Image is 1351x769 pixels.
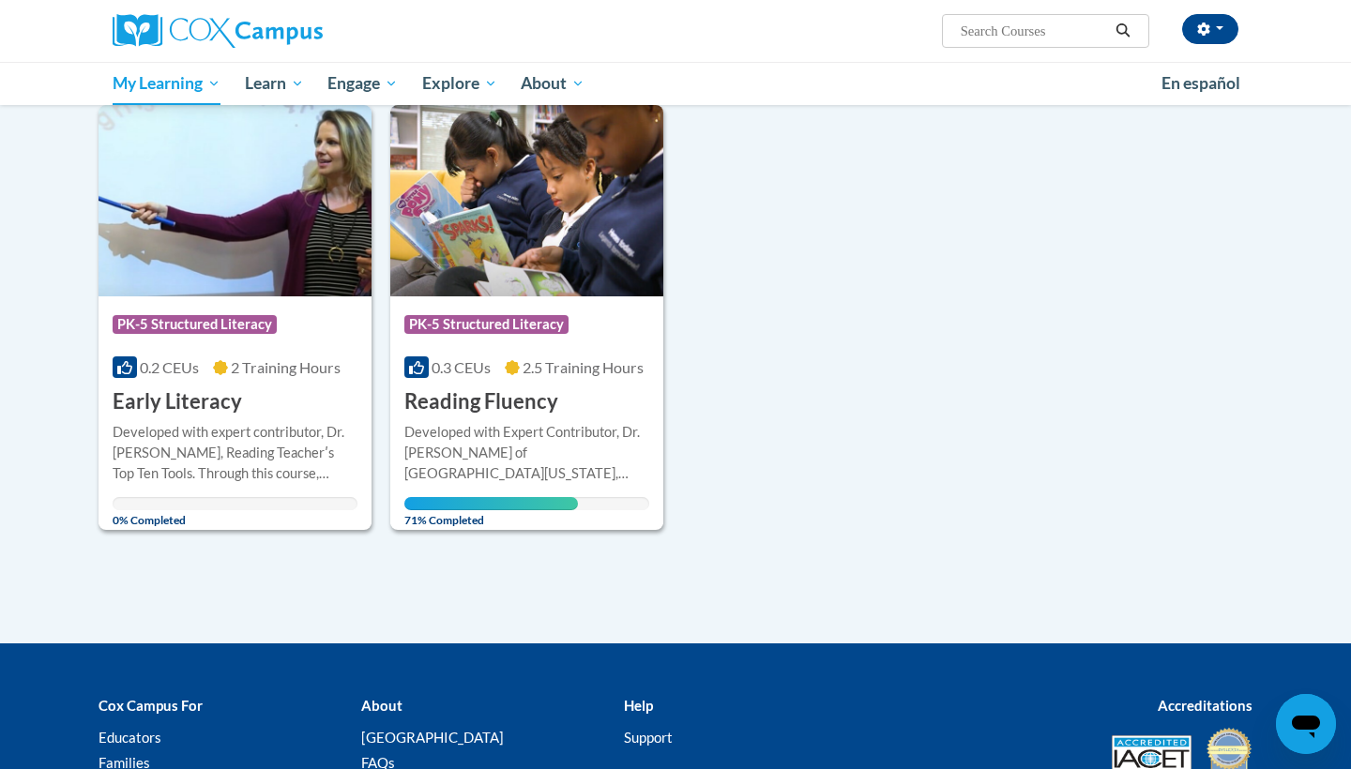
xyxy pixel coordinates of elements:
div: Developed with Expert Contributor, Dr. [PERSON_NAME] of [GEOGRAPHIC_DATA][US_STATE], [GEOGRAPHIC_... [404,422,649,484]
span: 0.3 CEUs [432,358,491,376]
b: About [361,697,402,714]
a: Course LogoPK-5 Structured Literacy0.3 CEUs2.5 Training Hours Reading FluencyDeveloped with Exper... [390,105,663,531]
a: [GEOGRAPHIC_DATA] [361,729,504,746]
img: Cox Campus [113,14,323,48]
a: En español [1149,64,1252,103]
span: About [521,72,584,95]
a: About [509,62,598,105]
a: Cox Campus [113,14,469,48]
div: Developed with expert contributor, Dr. [PERSON_NAME], Reading Teacherʹs Top Ten Tools. Through th... [113,422,357,484]
a: Course LogoPK-5 Structured Literacy0.2 CEUs2 Training Hours Early LiteracyDeveloped with expert c... [99,105,372,531]
a: Engage [315,62,410,105]
b: Cox Campus For [99,697,203,714]
b: Help [624,697,653,714]
span: PK-5 Structured Literacy [113,315,277,334]
span: Engage [327,72,398,95]
div: Your progress [404,497,578,510]
span: Learn [245,72,304,95]
a: Educators [99,729,161,746]
a: Learn [233,62,316,105]
div: Main menu [84,62,1267,105]
span: 2.5 Training Hours [523,358,644,376]
a: My Learning [100,62,233,105]
span: En español [1161,73,1240,93]
img: Course Logo [390,105,663,296]
a: Explore [410,62,509,105]
button: Search [1109,20,1137,42]
span: 0.2 CEUs [140,358,199,376]
span: Explore [422,72,497,95]
span: PK-5 Structured Literacy [404,315,569,334]
iframe: Button to launch messaging window [1276,694,1336,754]
img: Course Logo [99,105,372,296]
b: Accreditations [1158,697,1252,714]
button: Account Settings [1182,14,1238,44]
h3: Reading Fluency [404,387,558,416]
input: Search Courses [959,20,1109,42]
h3: Early Literacy [113,387,242,416]
span: 2 Training Hours [231,358,341,376]
span: My Learning [113,72,220,95]
a: Support [624,729,673,746]
span: 71% Completed [404,497,578,527]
